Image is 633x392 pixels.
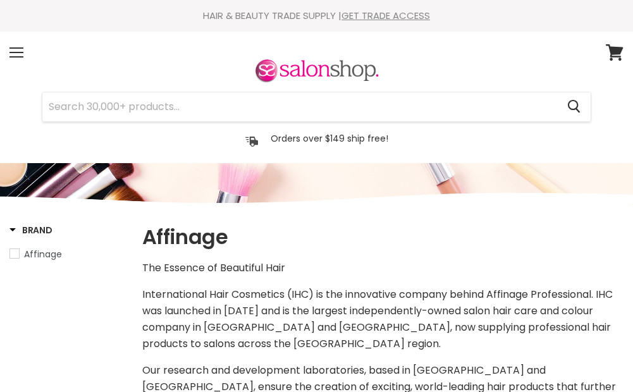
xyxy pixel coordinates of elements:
[142,287,613,351] span: International Hair Cosmetics (IHC) is the innovative company behind Affinage Professional. IHC wa...
[9,247,126,261] a: Affinage
[341,9,430,22] a: GET TRADE ACCESS
[24,248,62,260] span: Affinage
[142,260,624,276] p: The Essence of Beautiful Hair
[42,92,557,121] input: Search
[142,224,624,250] h1: Affinage
[271,133,388,144] p: Orders over $149 ship free!
[557,92,591,121] button: Search
[42,92,591,122] form: Product
[9,224,52,236] h3: Brand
